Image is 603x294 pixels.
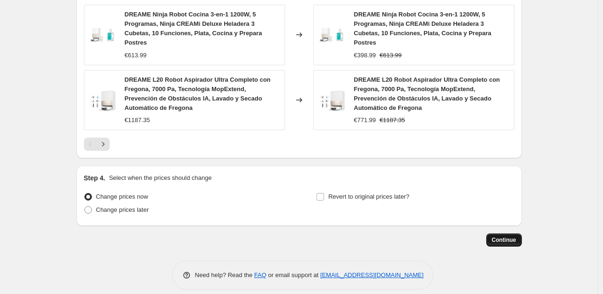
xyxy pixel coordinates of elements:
[486,233,522,247] button: Continue
[380,51,402,60] strike: €613.99
[320,271,423,279] a: [EMAIL_ADDRESS][DOMAIN_NAME]
[380,116,405,125] strike: €1187.35
[84,173,106,183] h2: Step 4.
[354,116,376,125] div: €771.99
[125,11,262,46] span: DREAME Ninja Robot Cocina 3-en-1 1200W, 5 Programas, Ninja CREAMi Deluxe Heladera 3 Cubetas, 10 F...
[125,116,150,125] div: €1187.35
[354,11,491,46] span: DREAME Ninja Robot Cocina 3-en-1 1200W, 5 Programas, Ninja CREAMi Deluxe Heladera 3 Cubetas, 10 F...
[318,86,347,114] img: 51HQkWB919L_80x.jpg
[195,271,255,279] span: Need help? Read the
[328,193,409,200] span: Revert to original prices later?
[266,271,320,279] span: or email support at
[109,173,211,183] p: Select when the prices should change
[254,271,266,279] a: FAQ
[84,138,110,151] nav: Pagination
[89,21,117,49] img: 41_8RpxulwL_80x.jpg
[96,206,149,213] span: Change prices later
[125,76,271,111] span: DREAME L20 Robot Aspirador Ultra Completo con Fregona, 7000 Pa, Tecnología MopExtend, Prevención ...
[96,193,148,200] span: Change prices now
[89,86,117,114] img: 51HQkWB919L_80x.jpg
[354,76,500,111] span: DREAME L20 Robot Aspirador Ultra Completo con Fregona, 7000 Pa, Tecnología MopExtend, Prevención ...
[492,236,516,244] span: Continue
[125,51,147,60] div: €613.99
[97,138,110,151] button: Next
[318,21,347,49] img: 41_8RpxulwL_80x.jpg
[354,51,376,60] div: €398.99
